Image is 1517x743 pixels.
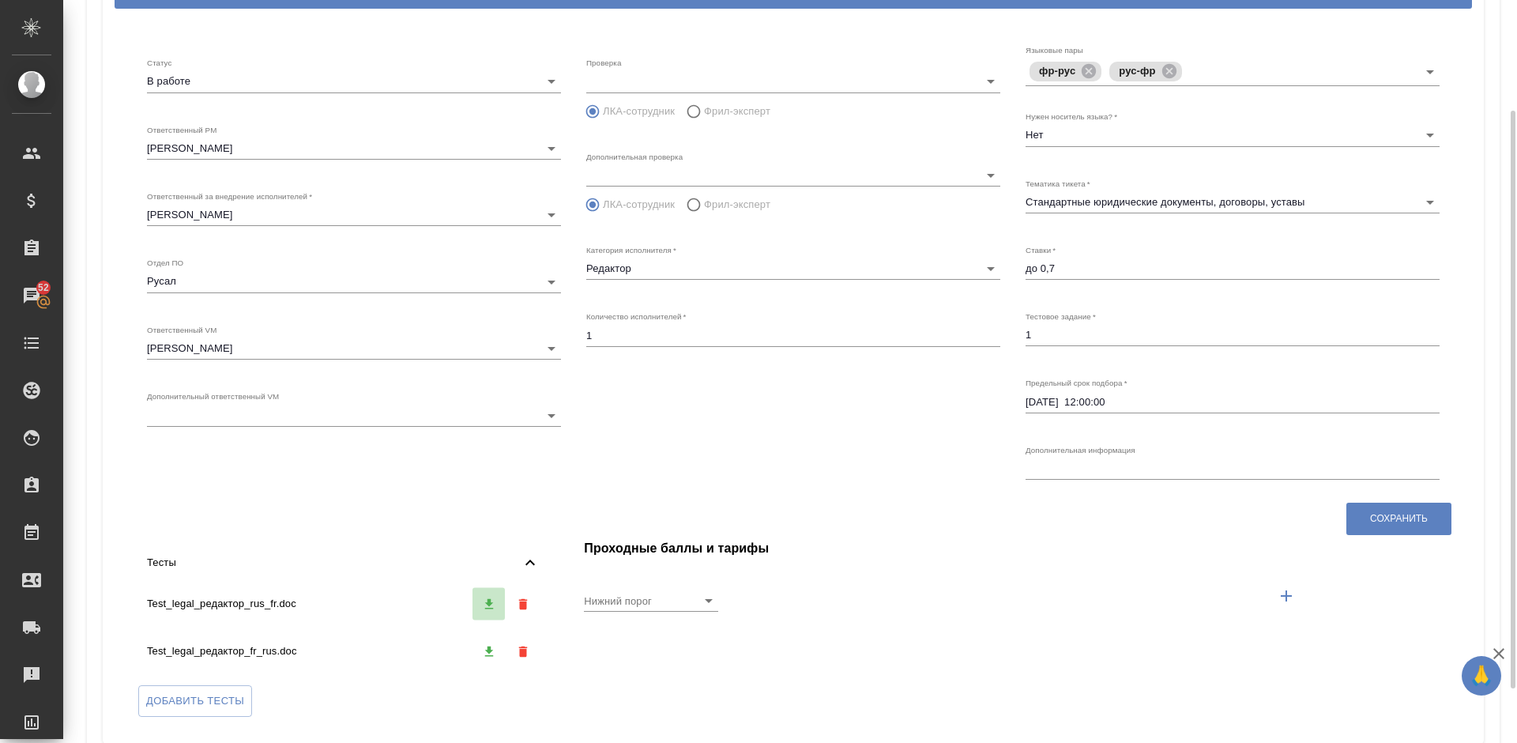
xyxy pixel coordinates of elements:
label: Ответственный за внедрение исполнителей [147,193,312,201]
span: Сохранить [1370,512,1428,526]
button: Удалить [506,636,539,668]
div: фр-рус [1030,62,1101,81]
label: Предельный срок подбора [1026,379,1127,387]
span: 52 [28,280,58,296]
button: Open [1419,61,1441,83]
label: Статус [147,59,171,67]
span: 🙏 [1468,659,1495,692]
div: Стандартные юридические документы, договоры, уставы [1026,191,1440,213]
label: Проверка [586,59,621,67]
div: Редактор [586,258,1000,280]
span: Test_legal_редактор_rus_fr.doc [147,596,514,612]
label: Добавить тесты [138,685,252,717]
label: Нужен носитель языка? [1026,113,1117,121]
div: [PERSON_NAME] [147,204,561,226]
div: рус-фр [1109,62,1181,81]
span: рус-фр [1109,65,1165,77]
div: В работе [147,70,561,92]
span: фр-рус [1030,65,1085,77]
button: Open [698,590,720,612]
button: Удалить [506,588,539,620]
div: [PERSON_NAME] [147,338,561,360]
div: Тесты [134,545,552,580]
label: Тематика тикета [1026,179,1090,187]
span: ЛКА-сотрудник [603,104,675,119]
button: Скачать [472,636,505,668]
span: Фрил-эксперт [704,104,770,119]
span: Тесты [147,555,521,571]
span: Фрил-эксперт [704,197,770,213]
label: Тестовое задание [1026,313,1096,321]
span: Test_legal_редактор_fr_rus.doc [147,643,514,659]
span: Добавить тесты [146,692,244,711]
label: Отдел ПО [147,259,183,267]
label: Дополнительный ответственный VM [147,393,279,401]
label: Количество исполнителей [586,313,686,321]
label: Ответственный VM [147,326,216,334]
div: Русал [147,270,561,292]
button: 🙏 [1462,656,1501,696]
button: Скачать [472,588,505,620]
label: Дополнительная проверка [586,153,683,160]
textarea: 1 [1026,329,1440,341]
button: Добавить [1267,577,1305,615]
a: 52 [4,276,59,315]
h4: Проходные баллы и тарифы [584,539,1452,558]
label: Языковые пары [1026,47,1083,55]
button: Сохранить [1346,503,1451,535]
label: Дополнительная информация [1026,446,1135,454]
div: Нет [1026,124,1440,146]
label: Категория исполнителя [586,247,676,255]
label: Ставки [1026,247,1056,255]
span: ЛКА-сотрудник [603,197,675,213]
label: Ответственный PM [147,126,216,134]
div: [PERSON_NAME] [147,138,561,160]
